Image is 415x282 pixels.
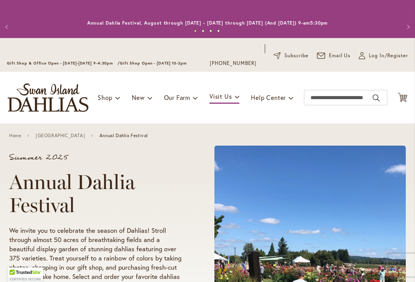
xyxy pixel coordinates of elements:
span: Gift Shop & Office Open - [DATE]-[DATE] 9-4:30pm / [7,61,120,66]
span: Email Us [329,52,351,60]
button: 2 of 4 [202,30,204,32]
span: Log In/Register [369,52,408,60]
a: [PHONE_NUMBER] [210,60,256,67]
p: Summer 2025 [9,154,185,161]
button: Next [400,19,415,35]
a: Email Us [317,52,351,60]
a: Annual Dahlia Festival, August through [DATE] - [DATE] through [DATE] (And [DATE]) 9-am5:30pm [87,20,328,26]
span: Gift Shop Open - [DATE] 10-3pm [120,61,187,66]
button: 3 of 4 [209,30,212,32]
span: Our Farm [164,93,190,101]
a: Subscribe [274,52,309,60]
button: 1 of 4 [194,30,197,32]
span: Shop [98,93,113,101]
span: Subscribe [284,52,309,60]
a: store logo [8,83,88,112]
a: Home [9,133,21,138]
span: Annual Dahlia Festival [100,133,148,138]
a: [GEOGRAPHIC_DATA] [36,133,85,138]
span: New [132,93,144,101]
span: Visit Us [209,92,232,100]
h1: Annual Dahlia Festival [9,171,185,217]
a: Log In/Register [359,52,408,60]
span: Help Center [251,93,286,101]
button: 4 of 4 [217,30,220,32]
